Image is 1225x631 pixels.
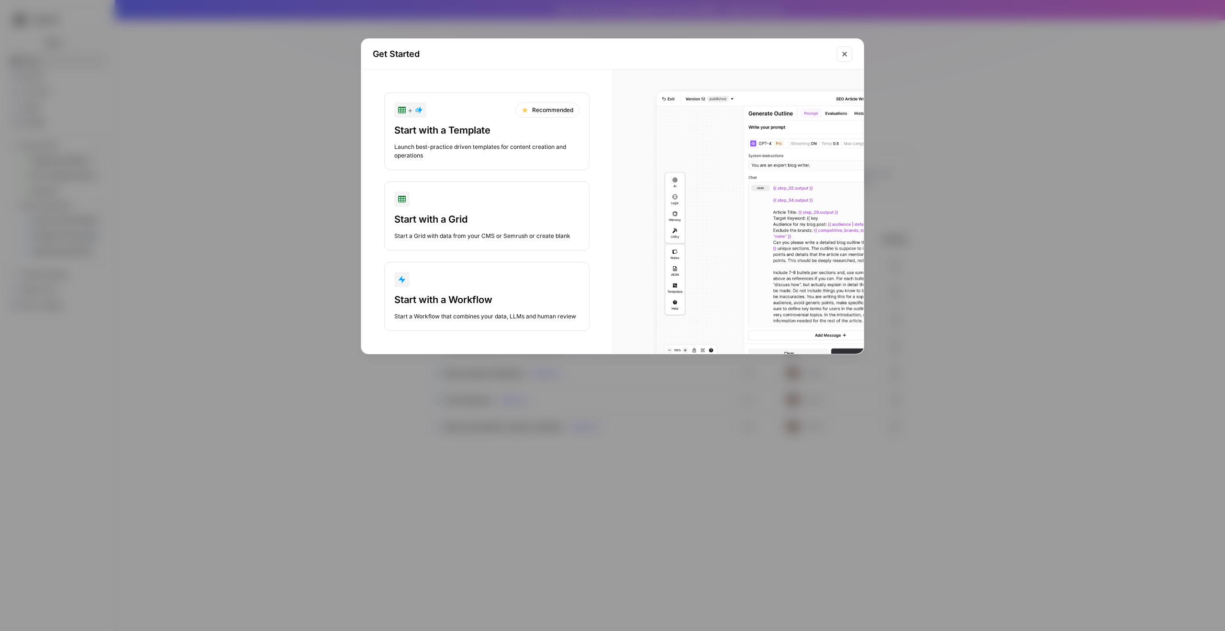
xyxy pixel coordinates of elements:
div: Start a Workflow that combines your data, LLMs and human review [394,312,579,321]
button: Start with a WorkflowStart a Workflow that combines your data, LLMs and human review [384,262,590,331]
div: Start with a Workflow [394,293,579,306]
div: Start with a Template [394,124,579,137]
button: Close modal [837,46,852,62]
button: Start with a GridStart a Grid with data from your CMS or Semrush or create blank [384,181,590,250]
div: Start a Grid with data from your CMS or Semrush or create blank [394,232,579,240]
h2: Get Started [373,47,831,61]
div: Start with a Grid [394,213,579,226]
button: +RecommendedStart with a TemplateLaunch best-practice driven templates for content creation and o... [384,92,590,170]
div: + [398,104,423,116]
div: Recommended [515,102,579,118]
div: Launch best-practice driven templates for content creation and operations [394,143,579,160]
